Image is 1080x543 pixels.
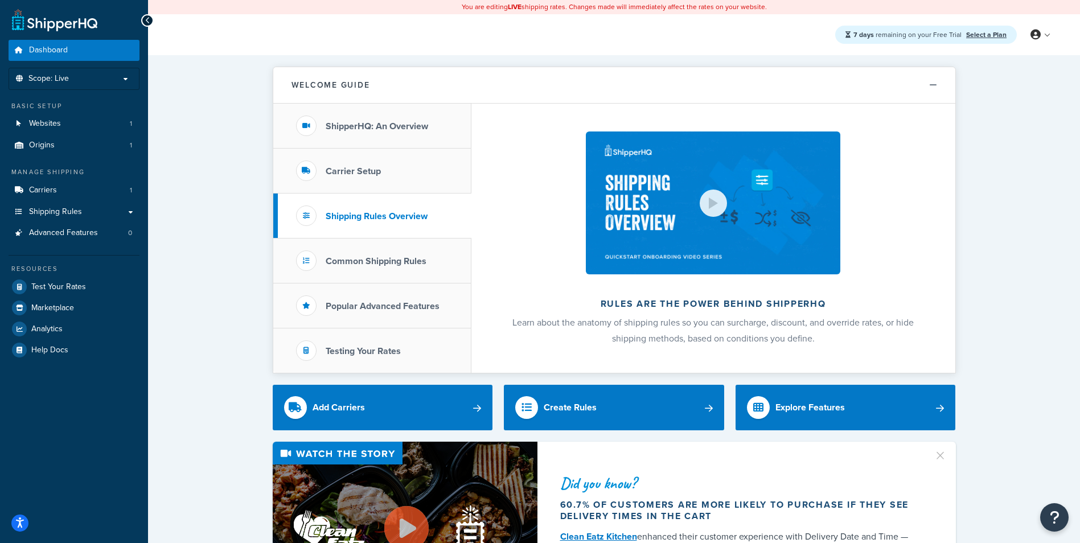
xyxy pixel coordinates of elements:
[291,81,370,89] h2: Welcome Guide
[9,319,139,339] a: Analytics
[9,113,139,134] li: Websites
[502,299,925,309] h2: Rules are the power behind ShipperHQ
[29,186,57,195] span: Carriers
[326,346,401,356] h3: Testing Your Rates
[9,40,139,61] a: Dashboard
[775,400,845,416] div: Explore Features
[1040,503,1069,532] button: Open Resource Center
[560,475,920,491] div: Did you know?
[9,277,139,297] a: Test Your Rates
[504,385,724,430] a: Create Rules
[273,385,493,430] a: Add Carriers
[966,30,1007,40] a: Select a Plan
[9,113,139,134] a: Websites1
[128,228,132,238] span: 0
[31,324,63,334] span: Analytics
[9,223,139,244] li: Advanced Features
[29,228,98,238] span: Advanced Features
[9,167,139,177] div: Manage Shipping
[29,119,61,129] span: Websites
[9,101,139,111] div: Basic Setup
[9,180,139,201] li: Carriers
[9,135,139,156] a: Origins1
[853,30,963,40] span: remaining on your Free Trial
[31,282,86,292] span: Test Your Rates
[313,400,365,416] div: Add Carriers
[9,340,139,360] a: Help Docs
[508,2,521,12] b: LIVE
[9,180,139,201] a: Carriers1
[29,207,82,217] span: Shipping Rules
[130,186,132,195] span: 1
[326,256,426,266] h3: Common Shipping Rules
[326,166,381,176] h3: Carrier Setup
[9,264,139,274] div: Resources
[560,530,637,543] a: Clean Eatz Kitchen
[31,303,74,313] span: Marketplace
[736,385,956,430] a: Explore Features
[29,141,55,150] span: Origins
[9,223,139,244] a: Advanced Features0
[544,400,597,416] div: Create Rules
[326,121,428,131] h3: ShipperHQ: An Overview
[28,74,69,84] span: Scope: Live
[29,46,68,55] span: Dashboard
[130,141,132,150] span: 1
[512,316,914,345] span: Learn about the anatomy of shipping rules so you can surcharge, discount, and override rates, or ...
[560,499,920,522] div: 60.7% of customers are more likely to purchase if they see delivery times in the cart
[130,119,132,129] span: 1
[273,67,955,104] button: Welcome Guide
[9,201,139,223] a: Shipping Rules
[9,135,139,156] li: Origins
[853,30,874,40] strong: 7 days
[326,301,440,311] h3: Popular Advanced Features
[9,298,139,318] a: Marketplace
[326,211,428,221] h3: Shipping Rules Overview
[586,131,840,274] img: Rules are the power behind ShipperHQ
[31,345,68,355] span: Help Docs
